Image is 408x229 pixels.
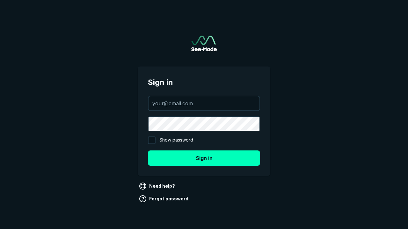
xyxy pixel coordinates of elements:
[148,77,260,88] span: Sign in
[149,96,259,110] input: your@email.com
[138,181,178,191] a: Need help?
[159,136,193,144] span: Show password
[191,36,217,51] a: Go to sign in
[191,36,217,51] img: See-Mode Logo
[148,150,260,166] button: Sign in
[138,194,191,204] a: Forgot password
